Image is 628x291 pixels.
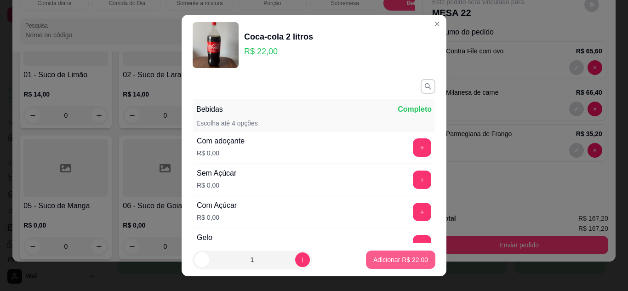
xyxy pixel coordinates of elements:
button: Close [430,17,445,31]
p: Escolha até 4 opções [196,119,258,128]
div: Com Açúcar [197,200,237,211]
button: decrease-product-quantity [194,252,209,267]
button: increase-product-quantity [295,252,310,267]
p: R$ 0,00 [197,213,237,222]
p: Bebidas [196,104,223,115]
button: Adicionar R$ 22,00 [366,251,435,269]
p: R$ 22,00 [244,45,313,58]
button: add [413,235,431,253]
p: Completo [398,104,432,115]
p: R$ 0,00 [197,148,245,158]
button: add [413,171,431,189]
div: Com adoçante [197,136,245,147]
img: product-image [193,22,239,68]
div: Coca-cola 2 litros [244,30,313,43]
button: add [413,138,431,157]
div: Sem Açúcar [197,168,236,179]
p: R$ 0,00 [197,181,236,190]
div: Gelo [197,232,219,243]
p: Adicionar R$ 22,00 [373,255,428,264]
button: add [413,203,431,221]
